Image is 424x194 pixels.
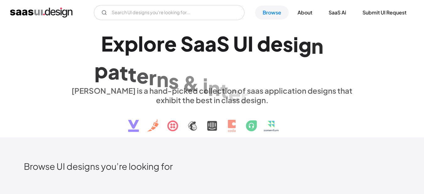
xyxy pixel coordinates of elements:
div: a [108,59,120,84]
div: e [228,81,241,105]
div: t [128,62,137,86]
a: Submit UI Request [355,6,414,19]
form: Email Form [94,5,244,20]
div: r [241,84,249,108]
div: E [101,31,113,56]
div: o [143,31,157,56]
a: home [10,8,72,18]
div: a [193,31,205,56]
div: r [149,65,157,89]
div: S [180,31,193,56]
a: About [290,6,320,19]
div: s [169,69,179,93]
img: text, icon, saas logo [117,105,307,137]
div: l [138,31,143,56]
div: & [183,71,199,95]
div: U [233,31,248,56]
div: i [293,32,298,56]
div: t [120,61,128,85]
div: S [217,31,229,56]
div: e [271,31,283,56]
div: r [157,31,164,56]
div: n [311,33,323,58]
div: e [137,64,149,88]
div: n [208,76,220,100]
div: p [94,58,108,83]
div: i [203,73,208,97]
div: p [125,31,138,56]
div: t [220,78,228,103]
div: d [257,31,271,56]
a: SaaS Ai [321,6,354,19]
div: g [298,33,311,57]
div: [PERSON_NAME] is a hand-picked collection of saas application designs that exhibit the best in cl... [68,86,357,105]
div: n [157,67,169,91]
h1: Explore SaaS UI design patterns & interactions. [68,31,357,80]
div: x [113,31,125,56]
h2: Browse UI designs you’re looking for [24,161,400,172]
div: I [248,31,253,56]
div: e [164,31,177,56]
div: s [283,32,293,56]
div: a [205,31,217,56]
a: Browse [255,6,289,19]
input: Search UI designs you're looking for... [94,5,244,20]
